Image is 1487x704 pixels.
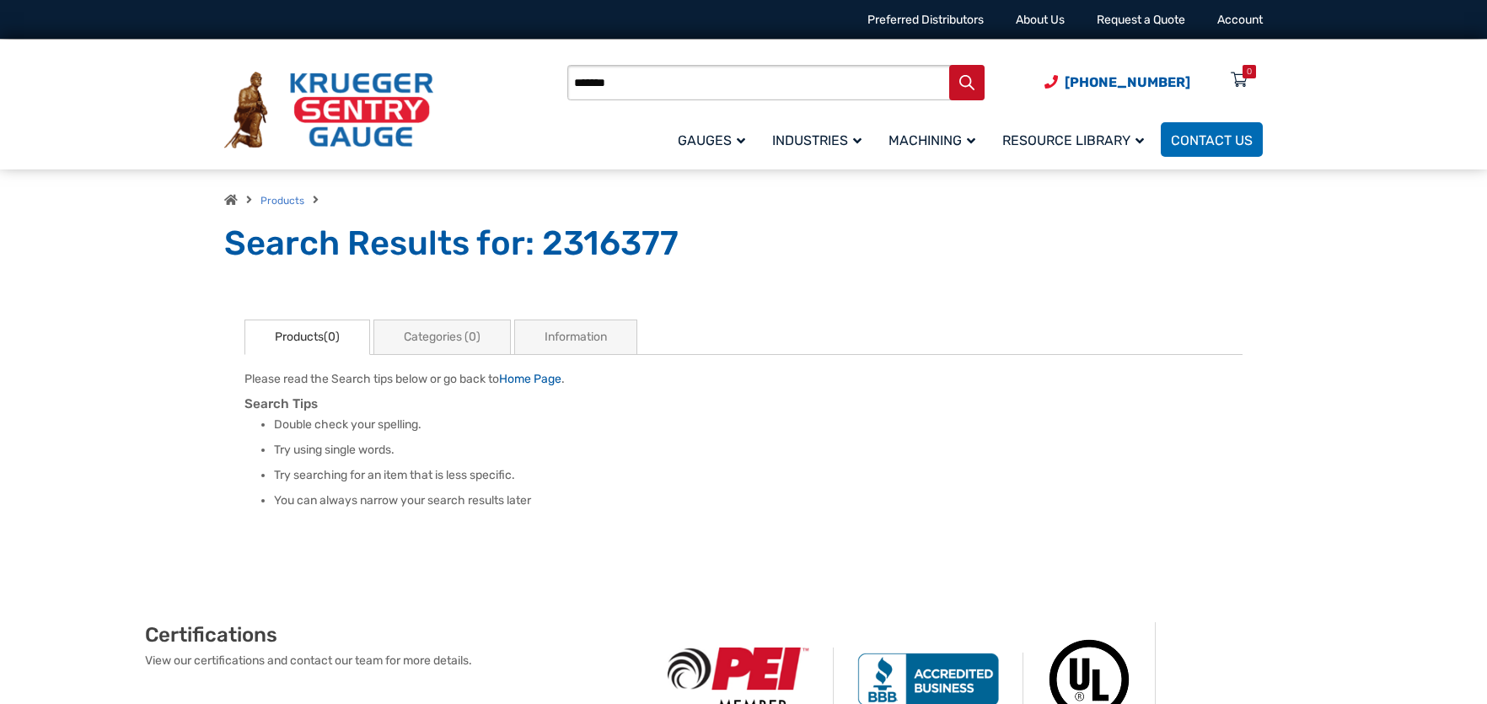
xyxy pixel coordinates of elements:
[244,396,1243,412] h3: Search Tips
[274,492,1243,509] li: You can always narrow your search results later
[224,223,1263,265] h1: Search Results for: 2316377
[1217,13,1263,27] a: Account
[274,416,1243,433] li: Double check your spelling.
[678,132,745,148] span: Gauges
[1161,122,1263,157] a: Contact Us
[772,132,862,148] span: Industries
[668,120,762,159] a: Gauges
[145,652,644,669] p: View our certifications and contact our team for more details.
[514,320,637,355] a: Information
[867,13,984,27] a: Preferred Distributors
[1097,13,1185,27] a: Request a Quote
[762,120,878,159] a: Industries
[499,372,561,386] a: Home Page
[244,320,370,355] a: Products(0)
[260,195,304,207] a: Products
[992,120,1161,159] a: Resource Library
[373,320,511,355] a: Categories (0)
[1002,132,1144,148] span: Resource Library
[1171,132,1253,148] span: Contact Us
[1016,13,1065,27] a: About Us
[1044,72,1190,93] a: Phone Number (920) 434-8860
[878,120,992,159] a: Machining
[145,622,644,648] h2: Certifications
[274,467,1243,484] li: Try searching for an item that is less specific.
[274,442,1243,459] li: Try using single words.
[224,72,433,149] img: Krueger Sentry Gauge
[1065,74,1190,90] span: [PHONE_NUMBER]
[888,132,975,148] span: Machining
[1247,65,1252,78] div: 0
[244,370,1243,388] p: Please read the Search tips below or go back to .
